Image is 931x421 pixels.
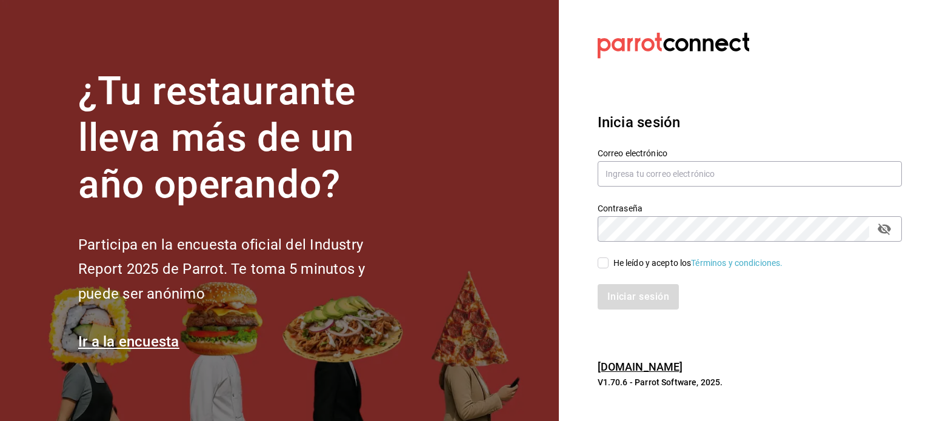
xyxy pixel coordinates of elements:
[598,149,902,157] label: Correo electrónico
[874,219,895,239] button: passwordField
[598,111,902,133] h3: Inicia sesión
[78,68,405,208] h1: ¿Tu restaurante lleva más de un año operando?
[598,161,902,187] input: Ingresa tu correo electrónico
[598,360,683,373] a: [DOMAIN_NAME]
[613,257,783,270] div: He leído y acepto los
[78,233,405,307] h2: Participa en la encuesta oficial del Industry Report 2025 de Parrot. Te toma 5 minutos y puede se...
[598,376,902,388] p: V1.70.6 - Parrot Software, 2025.
[78,333,179,350] a: Ir a la encuesta
[691,258,783,268] a: Términos y condiciones.
[598,204,902,213] label: Contraseña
